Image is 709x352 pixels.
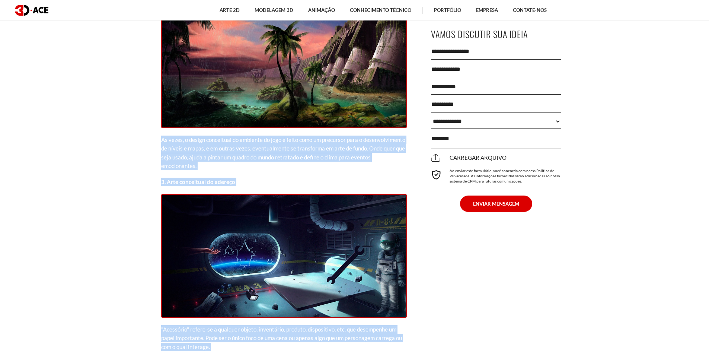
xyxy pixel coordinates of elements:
font: Ao enviar este formulário, você concorda com nossa Política de Privacidade. As informações fornec... [450,168,560,183]
button: ENVIAR MENSAGEM [460,195,532,212]
font: Portfólio [434,7,461,13]
font: Vamos discutir sua ideia [431,27,528,41]
font: Carregar arquivo [450,154,507,161]
font: ENVIAR MENSAGEM [473,200,519,206]
img: Arte conceitual de ambiente [161,4,407,128]
font: Conhecimento técnico [350,7,411,13]
font: Contate-nos [513,7,547,13]
font: 3. Arte conceitual do adereço [161,178,235,185]
font: "Acessório" refere-se a qualquer objeto, inventário, produto, dispositivo, etc. que desempenhe um... [161,326,402,350]
img: logotipo escuro [15,5,48,16]
font: Empresa [476,7,498,13]
font: Modelagem 3D [255,7,293,13]
font: Arte 2D [220,7,240,13]
font: Animação [308,7,335,13]
font: Às vezes, o design conceitual do ambiente do jogo é feito como um precursor para o desenvolviment... [161,136,405,169]
img: Arte conceitual de adereços [161,194,407,318]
